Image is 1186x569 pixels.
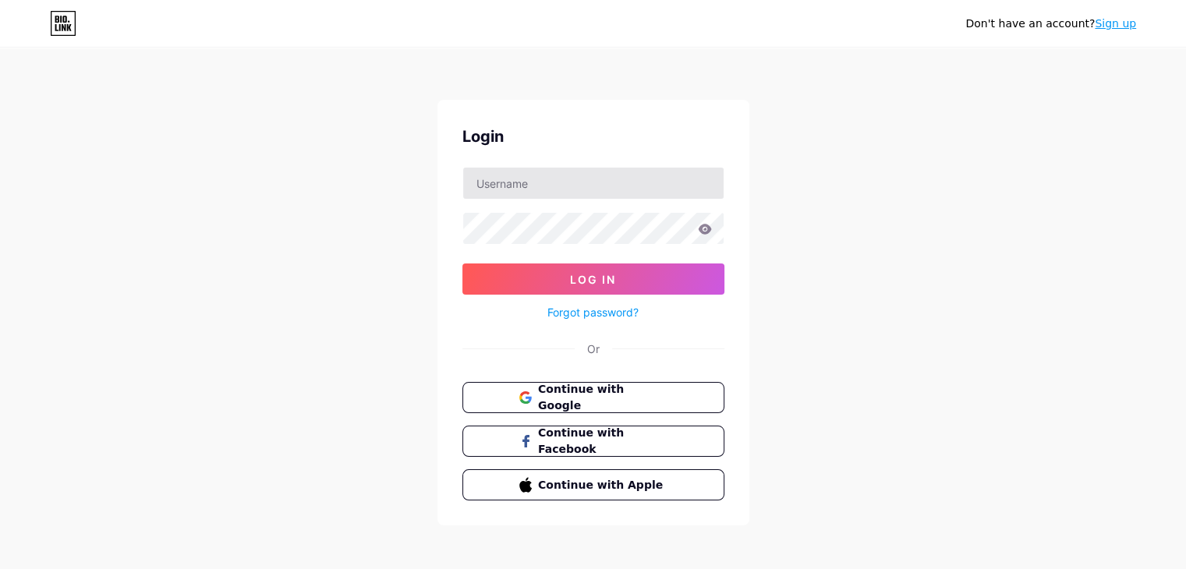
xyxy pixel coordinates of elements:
[965,16,1136,32] div: Don't have an account?
[570,273,616,286] span: Log In
[462,469,724,500] button: Continue with Apple
[538,477,667,493] span: Continue with Apple
[587,341,600,357] div: Or
[547,304,639,320] a: Forgot password?
[538,381,667,414] span: Continue with Google
[463,168,724,199] input: Username
[462,382,724,413] button: Continue with Google
[462,125,724,148] div: Login
[538,425,667,458] span: Continue with Facebook
[462,263,724,295] button: Log In
[462,426,724,457] button: Continue with Facebook
[1095,17,1136,30] a: Sign up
